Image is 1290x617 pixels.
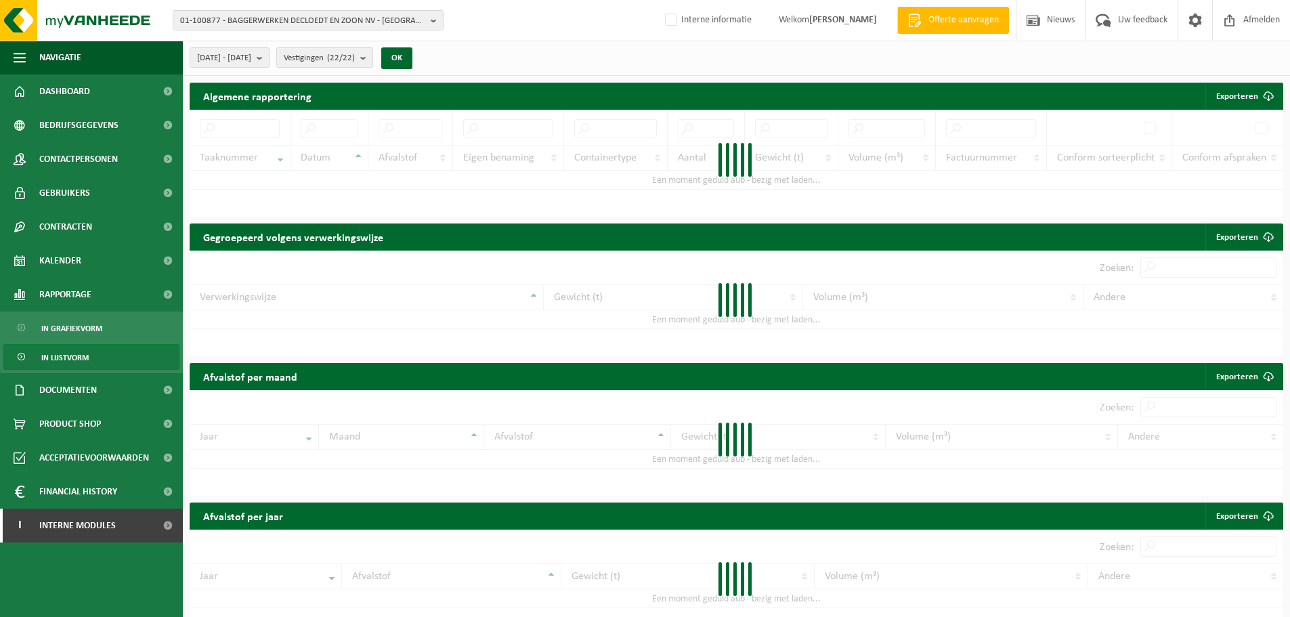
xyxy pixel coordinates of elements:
[197,48,251,68] span: [DATE] - [DATE]
[1205,224,1282,251] a: Exporteren
[39,278,91,312] span: Rapportage
[809,15,877,25] strong: [PERSON_NAME]
[41,345,89,370] span: In lijstvorm
[180,11,425,31] span: 01-100877 - BAGGERWERKEN DECLOEDT EN ZOON NV - [GEOGRAPHIC_DATA]
[381,47,412,69] button: OK
[14,509,26,542] span: I
[39,244,81,278] span: Kalender
[39,75,90,108] span: Dashboard
[897,7,1009,34] a: Offerte aanvragen
[3,344,179,370] a: In lijstvorm
[3,315,179,341] a: In grafiekvorm
[327,54,355,62] count: (22/22)
[173,10,444,30] button: 01-100877 - BAGGERWERKEN DECLOEDT EN ZOON NV - [GEOGRAPHIC_DATA]
[190,83,325,110] h2: Algemene rapportering
[39,142,118,176] span: Contactpersonen
[1205,363,1282,390] a: Exporteren
[190,224,397,250] h2: Gegroepeerd volgens verwerkingswijze
[39,441,149,475] span: Acceptatievoorwaarden
[39,509,116,542] span: Interne modules
[925,14,1002,27] span: Offerte aanvragen
[190,363,311,389] h2: Afvalstof per maand
[39,108,119,142] span: Bedrijfsgegevens
[39,41,81,75] span: Navigatie
[1205,503,1282,530] a: Exporteren
[190,503,297,529] h2: Afvalstof per jaar
[39,176,90,210] span: Gebruikers
[1205,83,1282,110] button: Exporteren
[39,373,97,407] span: Documenten
[39,210,92,244] span: Contracten
[190,47,270,68] button: [DATE] - [DATE]
[39,475,117,509] span: Financial History
[39,407,101,441] span: Product Shop
[284,48,355,68] span: Vestigingen
[662,10,752,30] label: Interne informatie
[276,47,373,68] button: Vestigingen(22/22)
[41,316,102,341] span: In grafiekvorm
